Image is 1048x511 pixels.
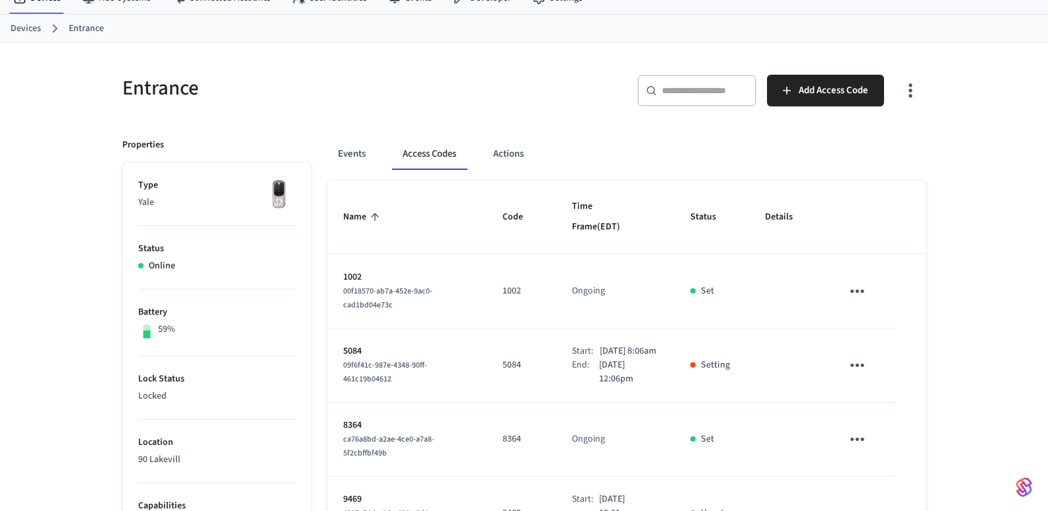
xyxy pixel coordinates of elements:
p: Setting [701,358,730,372]
p: 5084 [503,358,540,372]
p: Type [138,178,296,192]
p: Set [701,284,714,298]
p: 1002 [343,270,471,284]
span: Time Frame(EDT) [572,196,659,238]
p: 5084 [343,344,471,358]
td: Ongoing [556,255,674,329]
p: Yale [138,196,296,210]
p: Properties [122,138,164,152]
p: [DATE] 12:06pm [599,358,659,386]
p: Status [138,242,296,256]
p: Locked [138,389,296,403]
p: Location [138,436,296,450]
div: ant example [327,138,926,170]
div: Start: [572,344,600,358]
td: Ongoing [556,403,674,477]
button: Access Codes [392,138,467,170]
p: 8364 [343,418,471,432]
p: 90 Lakevill [138,453,296,467]
p: 1002 [503,284,540,298]
p: Battery [138,305,296,319]
button: Add Access Code [767,75,884,106]
h5: Entrance [122,75,516,102]
span: ca76a8bd-a2ae-4ce0-a7a8-5f2cbffbf49b [343,434,434,459]
span: Name [343,207,383,227]
span: Add Access Code [799,82,868,99]
span: 09f6f41c-987e-4348-90ff-461c19b04612 [343,360,427,385]
img: SeamLogoGradient.69752ec5.svg [1016,477,1032,498]
button: Actions [483,138,534,170]
p: Online [149,259,175,273]
span: Status [690,207,733,227]
p: 9469 [343,492,471,506]
p: [DATE] 8:06am [600,344,657,358]
p: Lock Status [138,372,296,386]
span: Code [503,207,540,227]
p: 8364 [503,432,540,446]
a: Devices [11,22,41,36]
img: Yale Assure Touchscreen Wifi Smart Lock, Satin Nickel, Front [262,178,296,212]
a: Entrance [69,22,104,36]
div: End: [572,358,598,386]
span: Details [765,207,810,227]
button: Events [327,138,376,170]
p: Set [701,432,714,446]
p: 59% [158,323,175,336]
span: 00f18570-ab7a-452e-9ac0-cad1bd04e73c [343,286,432,311]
